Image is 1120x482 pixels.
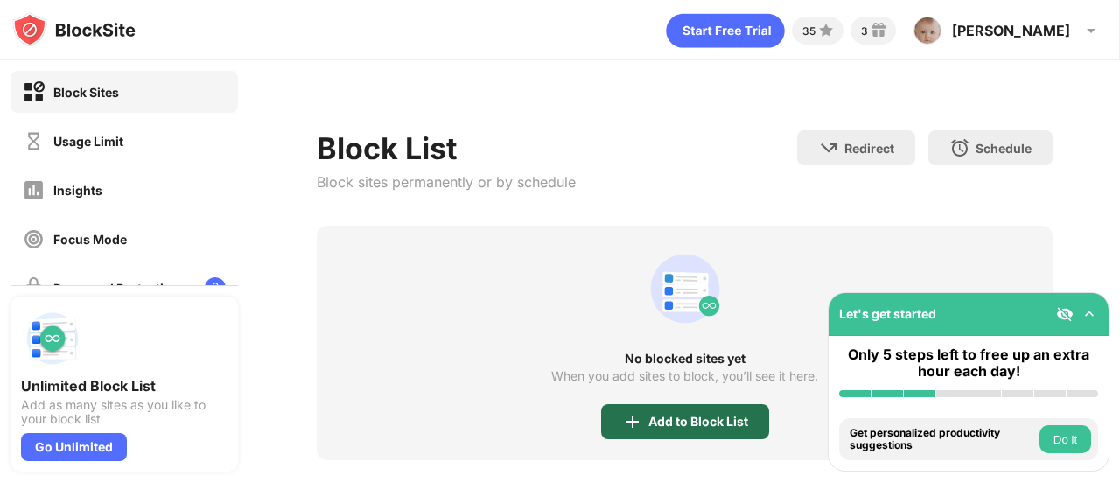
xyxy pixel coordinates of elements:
[53,85,119,100] div: Block Sites
[1056,305,1074,323] img: eye-not-visible.svg
[317,173,576,191] div: Block sites permanently or by schedule
[317,130,576,166] div: Block List
[861,24,868,38] div: 3
[53,183,102,198] div: Insights
[205,277,226,298] img: lock-menu.svg
[21,398,227,426] div: Add as many sites as you like to your block list
[23,130,45,152] img: time-usage-off.svg
[648,415,748,429] div: Add to Block List
[53,232,127,247] div: Focus Mode
[23,179,45,201] img: insights-off.svg
[802,24,815,38] div: 35
[12,12,136,47] img: logo-blocksite.svg
[21,433,127,461] div: Go Unlimited
[551,369,818,383] div: When you add sites to block, you’ll see it here.
[850,427,1035,452] div: Get personalized productivity suggestions
[23,277,45,299] img: password-protection-off.svg
[976,141,1032,156] div: Schedule
[839,346,1098,380] div: Only 5 steps left to free up an extra hour each day!
[815,20,836,41] img: points-small.svg
[23,81,45,103] img: block-on.svg
[53,134,123,149] div: Usage Limit
[839,306,936,321] div: Let's get started
[23,228,45,250] img: focus-off.svg
[53,281,179,296] div: Password Protection
[1081,305,1098,323] img: omni-setup-toggle.svg
[844,141,894,156] div: Redirect
[952,22,1070,39] div: [PERSON_NAME]
[1039,425,1091,453] button: Do it
[913,17,941,45] img: ACg8ocJFdTVjai5vAzAB3WRKVgh7bR8_E0twJWlXs_eWX9jGYxRUVbU=s96-c
[666,13,785,48] div: animation
[21,307,84,370] img: push-block-list.svg
[643,247,727,331] div: animation
[868,20,889,41] img: reward-small.svg
[317,352,1053,366] div: No blocked sites yet
[21,377,227,395] div: Unlimited Block List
